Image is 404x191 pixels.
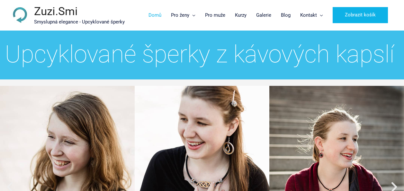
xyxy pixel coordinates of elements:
a: Blog [276,5,295,25]
img: Zuzi.Smi [11,7,29,23]
p: Smyslupná elegance - Upcyklované šperky [34,18,125,26]
a: Kurzy [230,5,251,25]
a: Zuzi.Smi [34,5,78,18]
a: Kontakt [295,5,328,25]
nav: Navigace stránek [139,5,393,25]
a: Pro ženy [166,5,200,25]
a: Domů [144,5,166,25]
a: Zobrazit košík [333,7,388,23]
a: Pro muže [200,5,230,25]
a: Galerie [251,5,276,25]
